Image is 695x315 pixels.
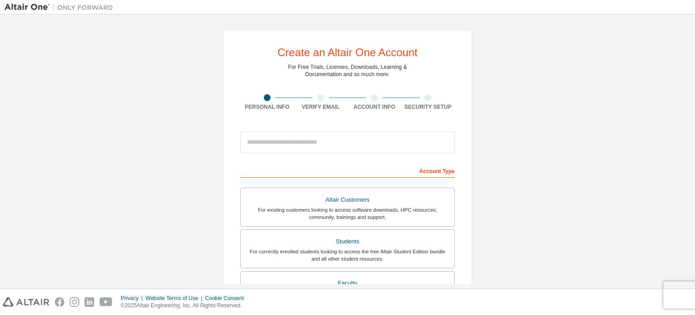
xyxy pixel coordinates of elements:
img: instagram.svg [70,297,79,307]
img: facebook.svg [55,297,64,307]
div: Privacy [121,295,145,302]
div: Students [246,235,449,248]
div: Verify Email [294,103,348,111]
div: Account Type [240,163,455,178]
div: Cookie Consent [205,295,249,302]
img: youtube.svg [100,297,113,307]
div: For Free Trials, Licenses, Downloads, Learning & Documentation and so much more. [288,63,407,78]
div: For currently enrolled students looking to access the free Altair Student Edition bundle and all ... [246,248,449,262]
div: For existing customers looking to access software downloads, HPC resources, community, trainings ... [246,206,449,221]
div: Altair Customers [246,194,449,206]
div: Personal Info [240,103,294,111]
img: Altair One [5,3,118,12]
div: Security Setup [401,103,455,111]
div: Account Info [347,103,401,111]
div: Create an Altair One Account [277,47,418,58]
div: Website Terms of Use [145,295,205,302]
img: linkedin.svg [85,297,94,307]
p: © 2025 Altair Engineering, Inc. All Rights Reserved. [121,302,249,310]
div: Faculty [246,277,449,290]
img: altair_logo.svg [3,297,49,307]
